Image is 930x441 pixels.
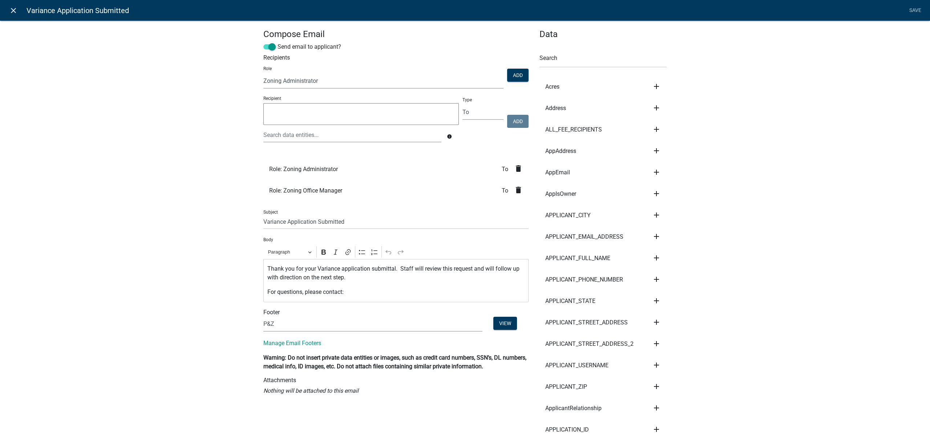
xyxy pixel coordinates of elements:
i: add [652,168,661,177]
i: info [447,134,452,139]
p: Thank you for your Variance application submittal. Staff will review this request and will follow... [267,264,525,282]
a: Save [906,4,924,17]
i: add [652,382,661,391]
span: APPLICANT_FULL_NAME [545,255,610,261]
span: ALL_FEE_RECIPIENTS [545,127,602,133]
p: Warning: Do not insert private data entities or images, such as credit card numbers, SSN’s, DL nu... [263,353,529,371]
div: Editor editing area: main. Press Alt+0 for help. [263,259,529,302]
label: Role [263,66,272,71]
button: Paragraph, Heading [265,246,315,258]
p: Recipient [263,95,459,102]
span: AppIsOwner [545,191,576,197]
span: To [502,166,514,172]
div: Footer [258,308,534,317]
i: add [652,232,661,241]
i: add [652,318,661,327]
i: add [652,211,661,219]
i: add [652,296,661,305]
i: add [652,189,661,198]
span: APPLICANT_CITY [545,213,591,218]
i: add [652,254,661,262]
span: APPLICANT_PHONE_NUMBER [545,277,623,283]
span: APPLICANT_STREET_ADDRESS [545,320,628,325]
i: add [652,361,661,369]
span: APPLICANT_ZIP [545,384,587,390]
h4: Compose Email [263,29,529,40]
span: AppAddress [545,148,576,154]
i: add [652,104,661,112]
button: View [493,317,517,330]
button: Add [507,115,529,128]
span: APPLICANT_USERNAME [545,363,608,368]
span: AppEmail [545,170,570,175]
i: close [9,6,18,15]
span: APPLICATION_ID [545,427,589,433]
p: For questions, please contact: [267,288,525,296]
i: add [652,339,661,348]
i: delete [514,164,523,173]
i: add [652,82,661,91]
i: add [652,146,661,155]
span: Role: Zoning Office Manager [269,188,342,194]
span: Address [545,105,566,111]
h4: Data [539,29,667,40]
span: Paragraph [268,248,306,256]
label: Body [263,238,273,242]
h6: Attachments [263,377,529,384]
button: Add [507,69,529,82]
label: Send email to applicant? [263,43,341,51]
i: add [652,275,661,284]
span: ApplicantRelationship [545,405,602,411]
span: Variance Application Submitted [27,3,129,18]
i: add [652,404,661,412]
div: Editor toolbar [263,245,529,259]
span: Acres [545,84,559,90]
span: APPLICANT_EMAIL_ADDRESS [545,234,623,240]
i: add [652,125,661,134]
label: Type [462,98,472,102]
span: APPLICANT_STATE [545,298,595,304]
i: Nothing will be attached to this email [263,387,359,394]
h6: Recipients [263,54,529,61]
span: APPLICANT_STREET_ADDRESS_2 [545,341,634,347]
input: Search data entities... [263,128,441,142]
i: delete [514,186,523,194]
a: Manage Email Footers [263,340,321,347]
i: add [652,425,661,434]
span: Role: Zoning Administrator [269,166,338,172]
span: To [502,188,514,194]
